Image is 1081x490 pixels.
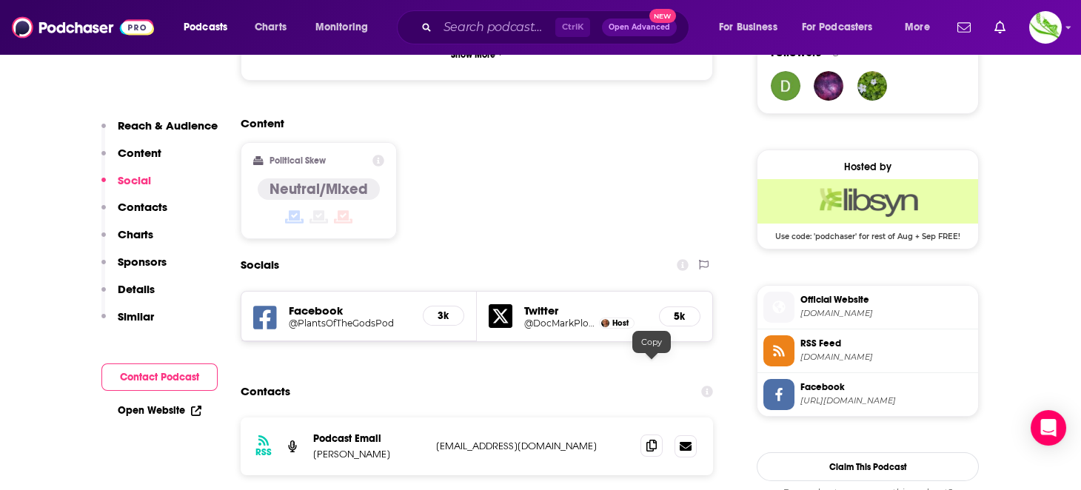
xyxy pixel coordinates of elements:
button: Reach & Audience [101,118,218,146]
span: Ctrl K [555,18,590,37]
span: Official Website [800,293,972,306]
span: https://www.facebook.com/PlantsOfTheGodsPod [800,395,972,406]
h3: RSS [255,446,272,458]
span: For Podcasters [802,17,873,38]
a: Open Website [118,404,201,417]
p: Podcast Email [313,432,424,445]
h5: Facebook [289,303,411,318]
a: Charts [245,16,295,39]
button: Content [101,146,161,173]
span: More [905,17,930,38]
a: @PlantsOfTheGodsPod [289,318,411,329]
span: plantsofthegods.libsyn.com [800,352,972,363]
a: RSS Feed[DOMAIN_NAME] [763,335,972,366]
p: [EMAIL_ADDRESS][DOMAIN_NAME] [436,440,629,452]
a: Show notifications dropdown [951,15,977,40]
span: Logged in as KDrewCGP [1029,11,1062,44]
span: For Business [719,17,777,38]
h5: 3k [435,309,452,322]
a: Facebook[URL][DOMAIN_NAME] [763,379,972,410]
span: Monitoring [315,17,368,38]
button: open menu [894,16,948,39]
button: Claim This Podcast [757,452,979,481]
h2: Content [241,116,701,130]
img: Libsyn Deal: Use code: 'podchaser' for rest of Aug + Sep FREE! [757,179,978,224]
button: Similar [101,309,154,337]
div: Search podcasts, credits, & more... [411,10,703,44]
span: New [649,9,676,23]
span: Use code: 'podchaser' for rest of Aug + Sep FREE! [757,224,978,241]
img: weirdconstellation [814,71,843,101]
p: Social [118,173,151,187]
span: facebook.com [800,308,972,319]
button: open menu [173,16,247,39]
button: Charts [101,227,153,255]
button: Show profile menu [1029,11,1062,44]
h2: Political Skew [270,155,326,166]
div: Open Intercom Messenger [1031,410,1066,446]
button: Details [101,282,155,309]
h2: Socials [241,251,279,279]
p: Charts [118,227,153,241]
h2: Contacts [241,377,290,406]
h5: Twitter [524,303,647,318]
img: Dr. Mark Plotkin [601,319,609,327]
span: Host [612,318,629,328]
span: RSS Feed [800,337,972,350]
h4: Neutral/Mixed [270,180,368,198]
a: Libsyn Deal: Use code: 'podchaser' for rest of Aug + Sep FREE! [757,179,978,240]
a: @DocMarkPlotkin [524,318,595,329]
p: Sponsors [118,255,167,269]
p: Content [118,146,161,160]
p: Reach & Audience [118,118,218,132]
p: Similar [118,309,154,323]
h5: 5k [672,310,688,323]
span: Charts [255,17,287,38]
p: [PERSON_NAME] [313,448,424,460]
button: open menu [709,16,796,39]
button: open menu [305,16,387,39]
button: Social [101,173,151,201]
span: Podcasts [184,17,227,38]
button: Contacts [101,200,167,227]
div: Copy [632,331,671,353]
a: Show notifications dropdown [988,15,1011,40]
img: Podchaser - Follow, Share and Rate Podcasts [12,13,154,41]
button: Open AdvancedNew [602,19,677,36]
span: Open Advanced [609,24,670,31]
input: Search podcasts, credits, & more... [438,16,555,39]
a: Official Website[DOMAIN_NAME] [763,292,972,323]
div: Hosted by [757,161,978,173]
p: Details [118,282,155,296]
span: Facebook [800,380,972,394]
button: Sponsors [101,255,167,282]
button: open menu [792,16,894,39]
img: tr3ndy [857,71,887,101]
button: Contact Podcast [101,363,218,391]
p: Contacts [118,200,167,214]
img: User Profile [1029,11,1062,44]
img: daltonscollins [771,71,800,101]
